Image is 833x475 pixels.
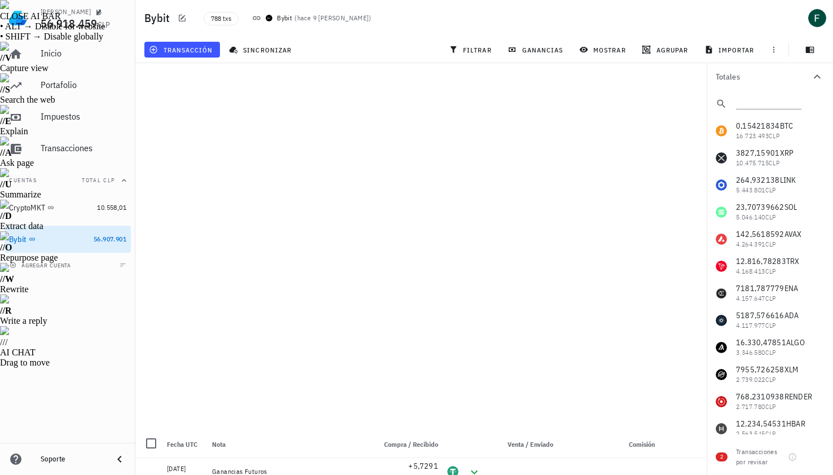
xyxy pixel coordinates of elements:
[41,455,104,464] div: Soporte
[162,431,208,458] div: Fecha UTC
[720,452,723,461] span: 2
[167,440,197,448] span: Fecha UTC
[167,463,203,474] div: [DATE]
[629,440,655,448] span: Comisión
[208,431,371,458] div: Nota
[486,431,558,458] div: Venta / Enviado
[212,440,226,448] span: Nota
[578,431,659,458] div: Comisión
[408,461,438,471] span: +5,7291
[508,440,553,448] span: Venta / Enviado
[371,431,443,458] div: Compra / Recibido
[736,447,783,467] div: Transacciones por revisar
[384,440,438,448] span: Compra / Recibido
